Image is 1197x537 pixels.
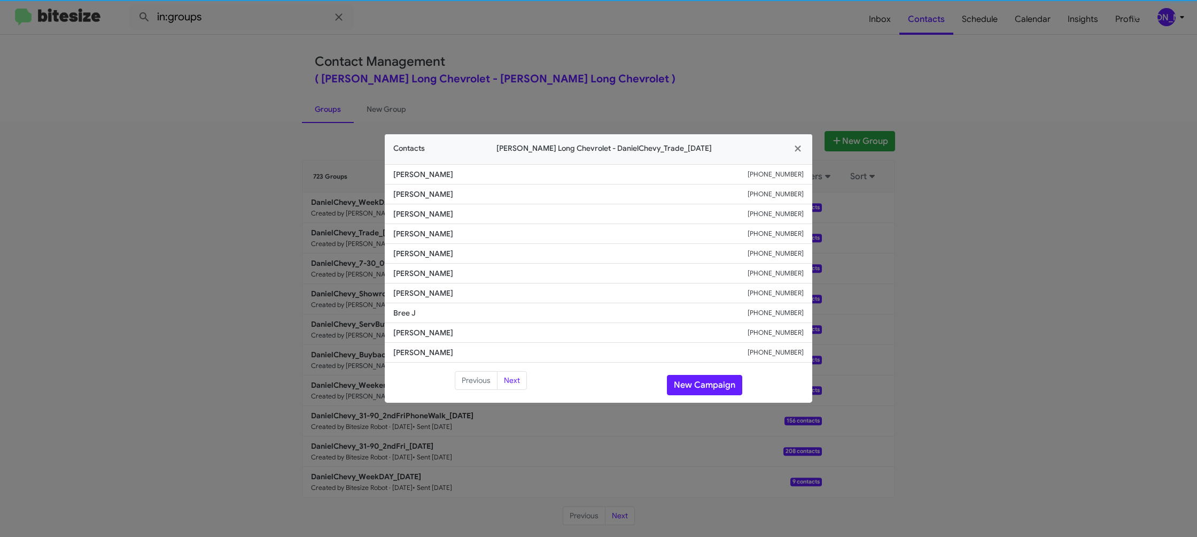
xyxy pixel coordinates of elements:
span: [PERSON_NAME] [393,209,748,219]
span: [PERSON_NAME] Long Chevrolet - DanielChevy_Trade_[DATE] [425,143,783,154]
span: [PERSON_NAME] [393,248,748,259]
span: [PERSON_NAME] [393,189,748,200]
button: Next [497,371,527,390]
small: [PHONE_NUMBER] [748,248,804,259]
span: [PERSON_NAME] [393,228,748,239]
span: Bree J [393,308,748,318]
small: [PHONE_NUMBER] [748,268,804,279]
span: [PERSON_NAME] [393,347,748,358]
small: [PHONE_NUMBER] [748,228,804,239]
small: [PHONE_NUMBER] [748,308,804,318]
small: [PHONE_NUMBER] [748,189,804,200]
span: [PERSON_NAME] [393,288,748,298]
small: [PHONE_NUMBER] [748,327,804,338]
small: [PHONE_NUMBER] [748,347,804,358]
small: [PHONE_NUMBER] [748,209,804,219]
span: [PERSON_NAME] [393,327,748,338]
span: Contacts [393,143,425,154]
button: New Campaign [667,375,742,395]
small: [PHONE_NUMBER] [748,169,804,180]
span: [PERSON_NAME] [393,268,748,279]
span: [PERSON_NAME] [393,169,748,180]
small: [PHONE_NUMBER] [748,288,804,298]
